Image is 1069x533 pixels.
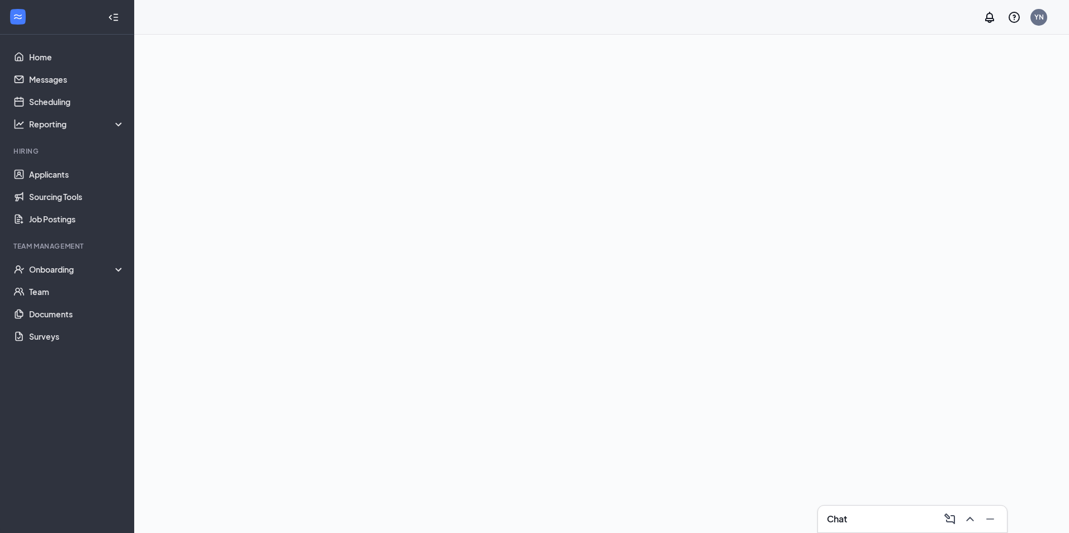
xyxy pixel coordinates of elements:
[29,185,125,208] a: Sourcing Tools
[960,510,978,528] button: ChevronUp
[29,325,125,348] a: Surveys
[29,91,125,113] a: Scheduling
[983,512,997,526] svg: Minimize
[29,280,125,303] a: Team
[980,510,998,528] button: Minimize
[13,264,25,275] svg: UserCheck
[108,12,119,23] svg: Collapse
[29,68,125,91] a: Messages
[29,163,125,185] a: Applicants
[827,513,847,525] h3: Chat
[1034,12,1044,22] div: YN
[12,11,23,22] svg: WorkstreamLogo
[983,11,996,24] svg: Notifications
[1007,11,1021,24] svg: QuestionInfo
[963,512,977,526] svg: ChevronUp
[13,146,122,156] div: Hiring
[29,46,125,68] a: Home
[13,241,122,251] div: Team Management
[940,510,958,528] button: ComposeMessage
[29,118,125,130] div: Reporting
[943,512,957,526] svg: ComposeMessage
[29,264,125,275] div: Onboarding
[29,303,125,325] a: Documents
[13,118,25,130] svg: Analysis
[29,208,125,230] a: Job Postings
